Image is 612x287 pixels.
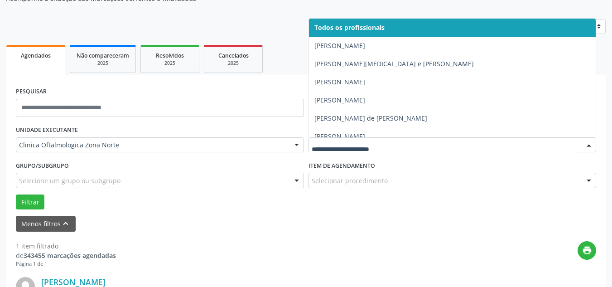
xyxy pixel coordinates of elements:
span: [PERSON_NAME][MEDICAL_DATA] e [PERSON_NAME] [314,59,474,68]
span: [PERSON_NAME] [314,132,365,141]
span: Selecione um grupo ou subgrupo [19,176,120,185]
span: [PERSON_NAME] [314,96,365,104]
i: keyboard_arrow_up [61,219,71,229]
span: [PERSON_NAME] de [PERSON_NAME] [314,114,427,122]
span: [PERSON_NAME] [314,41,365,50]
div: 1 item filtrado [16,241,116,251]
span: [PERSON_NAME] [314,78,365,86]
span: Selecionar procedimento [312,176,388,185]
span: Agendados [21,52,51,59]
div: 2025 [147,60,193,67]
div: Página 1 de 1 [16,260,116,268]
button: Filtrar [16,195,44,210]
span: Clinica Oftalmologica Zona Norte [19,141,285,150]
button: print [578,241,596,260]
i: print [582,245,592,255]
button: Menos filtroskeyboard_arrow_up [16,216,76,232]
label: PESQUISAR [16,85,47,99]
div: de [16,251,116,260]
label: UNIDADE EXECUTANTE [16,123,78,137]
span: Todos os profissionais [314,23,385,32]
a: [PERSON_NAME] [41,277,106,287]
div: 2025 [77,60,129,67]
label: Item de agendamento [308,159,375,173]
div: 2025 [211,60,256,67]
span: Não compareceram [77,52,129,59]
label: Grupo/Subgrupo [16,159,69,173]
strong: 343455 marcações agendadas [24,251,116,260]
span: Cancelados [218,52,249,59]
span: Resolvidos [156,52,184,59]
